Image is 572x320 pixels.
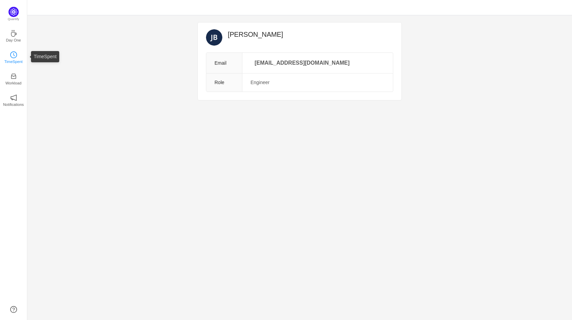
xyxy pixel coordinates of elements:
p: [EMAIL_ADDRESS][DOMAIN_NAME] [251,58,354,68]
a: icon: coffeeDay One [10,32,17,39]
i: icon: notification [10,94,17,101]
p: Notifications [3,101,24,108]
p: Day One [6,37,21,43]
p: TimeSpent [4,59,23,65]
i: icon: clock-circle [10,51,17,58]
img: Quantify [9,7,19,17]
a: icon: question-circle [10,306,17,313]
p: Workload [5,80,21,86]
a: icon: notificationNotifications [10,96,17,103]
a: icon: clock-circleTimeSpent [10,53,17,60]
td: Engineer [242,74,393,92]
p: Quantify [8,17,19,22]
th: Role [206,74,242,92]
i: icon: inbox [10,73,17,80]
i: icon: coffee [10,30,17,37]
h2: [PERSON_NAME] [228,29,393,39]
a: icon: inboxWorkload [10,75,17,82]
img: JB [206,29,222,46]
th: Email [206,53,242,74]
